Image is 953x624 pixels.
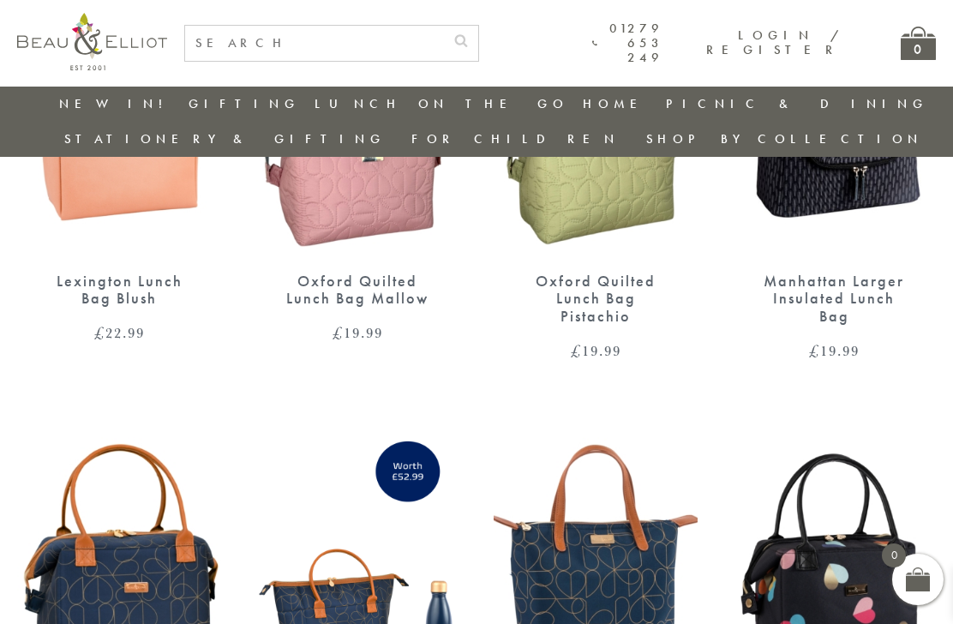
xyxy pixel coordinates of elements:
[333,322,383,343] bdi: 19.99
[666,95,928,112] a: Picnic & Dining
[901,27,936,60] a: 0
[646,130,923,147] a: Shop by collection
[64,130,386,147] a: Stationery & Gifting
[882,543,906,567] span: 0
[47,273,191,308] div: Lexington Lunch Bag Blush
[315,95,568,112] a: Lunch On The Go
[411,130,620,147] a: For Children
[706,27,841,58] a: Login / Register
[809,340,860,361] bdi: 19.99
[59,95,174,112] a: New in!
[809,340,820,361] span: £
[524,273,668,326] div: Oxford Quilted Lunch Bag Pistachio
[17,13,167,70] img: logo
[189,95,300,112] a: Gifting
[583,95,651,112] a: Home
[762,273,906,326] div: Manhattan Larger Insulated Lunch Bag
[94,322,105,343] span: £
[571,340,582,361] span: £
[94,322,145,343] bdi: 22.99
[592,21,663,66] a: 01279 653 249
[285,273,429,308] div: Oxford Quilted Lunch Bag Mallow
[571,340,621,361] bdi: 19.99
[333,322,344,343] span: £
[185,26,444,61] input: SEARCH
